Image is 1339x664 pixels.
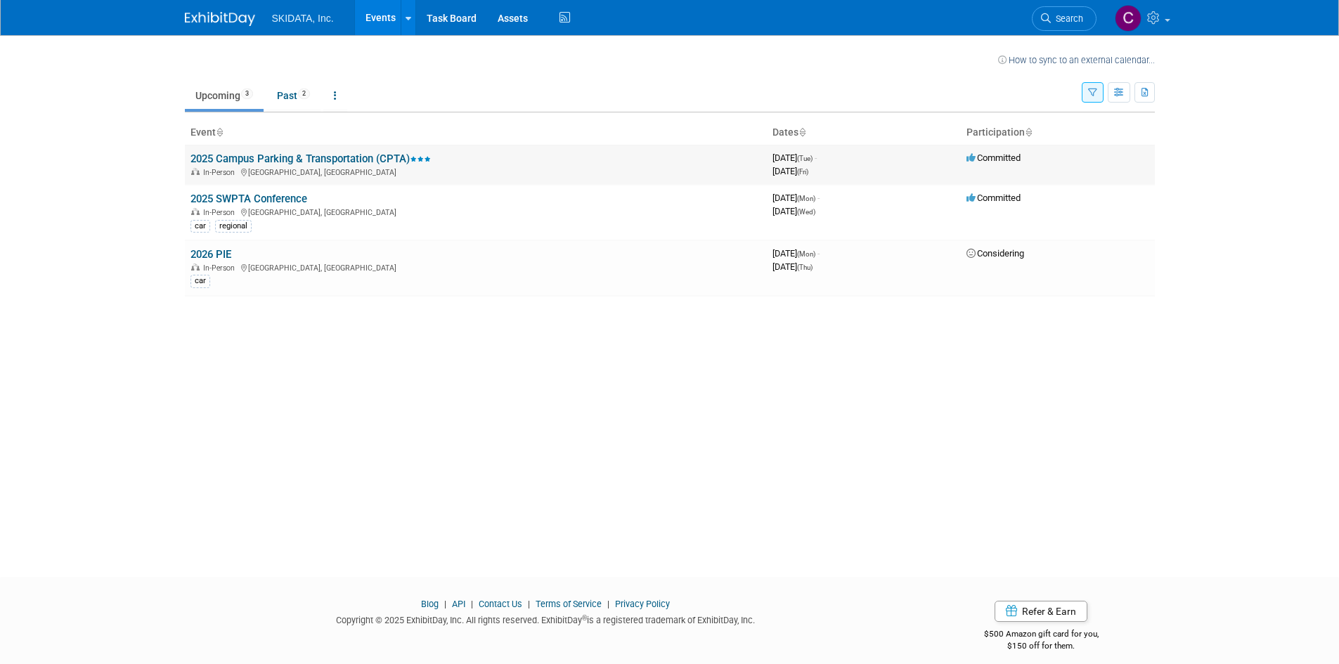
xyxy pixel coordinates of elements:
span: | [524,599,533,609]
span: [DATE] [772,166,808,176]
a: 2025 SWPTA Conference [190,193,307,205]
a: Terms of Service [536,599,602,609]
div: car [190,275,210,287]
a: Past2 [266,82,321,109]
span: - [817,193,820,203]
span: Committed [966,193,1021,203]
span: - [815,152,817,163]
span: Search [1051,13,1083,24]
img: Carly Jansen [1115,5,1141,32]
div: car [190,220,210,233]
img: In-Person Event [191,168,200,175]
a: Sort by Start Date [798,126,806,138]
a: Contact Us [479,599,522,609]
span: (Tue) [797,155,813,162]
span: 3 [241,89,253,99]
span: | [441,599,450,609]
a: 2025 Campus Parking & Transportation (CPTA) [190,152,431,165]
div: $500 Amazon gift card for you, [928,619,1155,651]
span: [DATE] [772,248,820,259]
span: [DATE] [772,152,817,163]
img: In-Person Event [191,263,200,271]
a: How to sync to an external calendar... [998,55,1155,65]
span: Committed [966,152,1021,163]
span: 2 [298,89,310,99]
span: In-Person [203,168,239,177]
span: Considering [966,248,1024,259]
a: Blog [421,599,439,609]
span: In-Person [203,263,239,273]
a: 2026 PIE [190,248,231,261]
span: | [467,599,477,609]
div: Copyright © 2025 ExhibitDay, Inc. All rights reserved. ExhibitDay is a registered trademark of Ex... [185,611,907,627]
a: Refer & Earn [995,601,1087,622]
span: In-Person [203,208,239,217]
span: (Thu) [797,263,813,271]
th: Participation [961,121,1155,145]
img: In-Person Event [191,208,200,215]
span: (Wed) [797,208,815,216]
a: Sort by Participation Type [1025,126,1032,138]
span: (Mon) [797,195,815,202]
a: Upcoming3 [185,82,264,109]
sup: ® [582,614,587,622]
span: (Mon) [797,250,815,258]
div: [GEOGRAPHIC_DATA], [GEOGRAPHIC_DATA] [190,261,761,273]
th: Dates [767,121,961,145]
span: - [817,248,820,259]
a: Privacy Policy [615,599,670,609]
span: | [604,599,613,609]
th: Event [185,121,767,145]
div: regional [215,220,252,233]
a: API [452,599,465,609]
span: [DATE] [772,261,813,272]
img: ExhibitDay [185,12,255,26]
div: [GEOGRAPHIC_DATA], [GEOGRAPHIC_DATA] [190,206,761,217]
span: SKIDATA, Inc. [272,13,334,24]
div: [GEOGRAPHIC_DATA], [GEOGRAPHIC_DATA] [190,166,761,177]
a: Search [1032,6,1097,31]
div: $150 off for them. [928,640,1155,652]
span: [DATE] [772,206,815,216]
span: [DATE] [772,193,820,203]
span: (Fri) [797,168,808,176]
a: Sort by Event Name [216,126,223,138]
